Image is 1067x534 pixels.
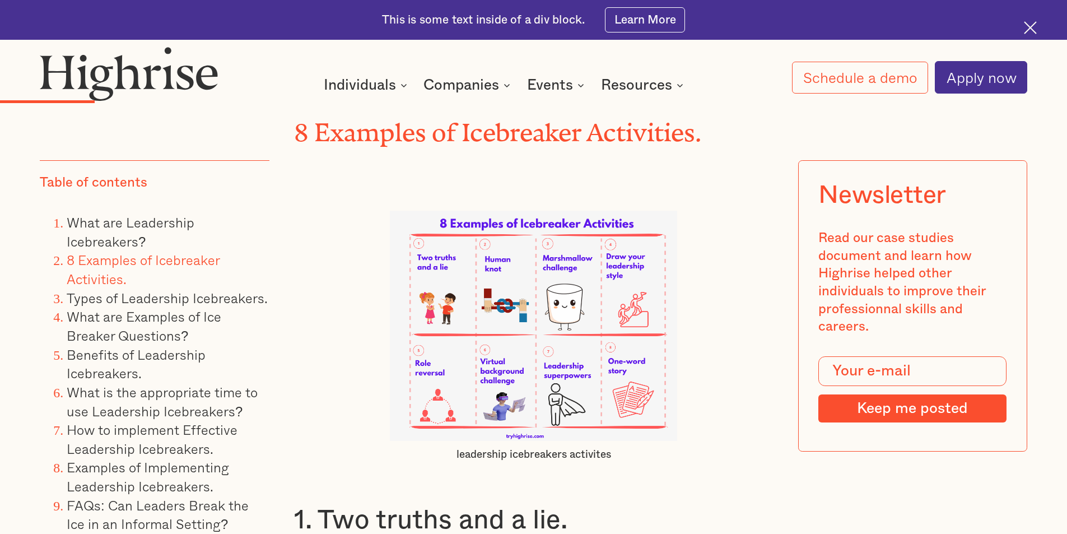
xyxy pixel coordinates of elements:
div: Table of contents [40,174,147,192]
a: How to implement Effective Leadership Icebreakers. [67,419,237,459]
div: This is some text inside of a div block. [382,12,585,28]
img: leadership icebreakers activites [390,211,677,441]
a: Schedule a demo [792,62,929,94]
a: What is the appropriate time to use Leadership Icebreakers? [67,382,258,421]
div: Individuals [324,78,396,92]
div: Events [527,78,573,92]
img: Cross icon [1024,21,1037,34]
input: Keep me posted [818,394,1007,422]
a: Types of Leadership Icebreakers. [67,287,268,308]
figcaption: leadership icebreakers activites [390,448,677,462]
a: Examples of Implementing Leadership Icebreakers. [67,457,229,496]
div: Resources [601,78,687,92]
img: Highrise logo [40,47,218,100]
div: Events [527,78,588,92]
div: Individuals [324,78,411,92]
input: Your e-mail [818,356,1007,387]
div: Resources [601,78,672,92]
a: What are Leadership Icebreakers? [67,212,194,252]
form: Modal Form [818,356,1007,422]
div: Companies [423,78,499,92]
a: 8 Examples of Icebreaker Activities. [67,249,220,289]
a: What are Examples of Ice Breaker Questions? [67,306,221,346]
div: Newsletter [818,180,946,210]
h2: 8 Examples of Icebreaker Activities. [294,113,774,141]
div: Read our case studies document and learn how Highrise helped other individuals to improve their p... [818,230,1007,336]
a: Learn More [605,7,685,32]
a: Benefits of Leadership Icebreakers. [67,344,206,384]
a: Apply now [935,61,1027,94]
div: Companies [423,78,514,92]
